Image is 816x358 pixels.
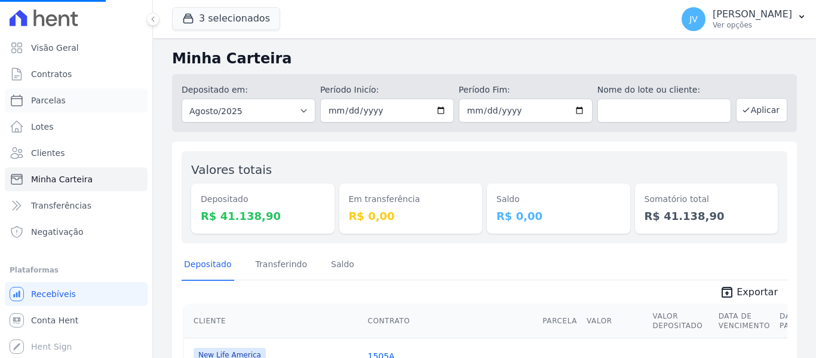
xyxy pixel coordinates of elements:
[736,98,787,122] button: Aplicar
[713,20,792,30] p: Ver opções
[172,48,797,69] h2: Minha Carteira
[714,304,775,338] th: Data de Vencimento
[349,208,473,224] dd: R$ 0,00
[363,304,538,338] th: Contrato
[737,285,778,299] span: Exportar
[5,220,148,244] a: Negativação
[31,42,79,54] span: Visão Geral
[496,208,621,224] dd: R$ 0,00
[201,193,325,206] dt: Depositado
[5,167,148,191] a: Minha Carteira
[648,304,713,338] th: Valor Depositado
[538,304,582,338] th: Parcela
[713,8,792,20] p: [PERSON_NAME]
[689,15,698,23] span: JV
[184,304,363,338] th: Cliente
[597,84,731,96] label: Nome do lote ou cliente:
[31,226,84,238] span: Negativação
[5,115,148,139] a: Lotes
[172,7,280,30] button: 3 selecionados
[5,36,148,60] a: Visão Geral
[31,314,78,326] span: Conta Hent
[31,147,65,159] span: Clientes
[31,68,72,80] span: Contratos
[329,250,357,281] a: Saldo
[349,193,473,206] dt: Em transferência
[5,194,148,218] a: Transferências
[191,163,272,177] label: Valores totais
[5,308,148,332] a: Conta Hent
[320,84,454,96] label: Período Inicío:
[182,85,248,94] label: Depositado em:
[459,84,593,96] label: Período Fim:
[31,288,76,300] span: Recebíveis
[31,200,91,212] span: Transferências
[582,304,648,338] th: Valor
[5,141,148,165] a: Clientes
[720,285,734,299] i: unarchive
[10,263,143,277] div: Plataformas
[31,173,93,185] span: Minha Carteira
[5,62,148,86] a: Contratos
[710,285,787,302] a: unarchive Exportar
[253,250,310,281] a: Transferindo
[672,2,816,36] button: JV [PERSON_NAME] Ver opções
[182,250,234,281] a: Depositado
[5,88,148,112] a: Parcelas
[645,193,769,206] dt: Somatório total
[5,282,148,306] a: Recebíveis
[645,208,769,224] dd: R$ 41.138,90
[31,94,66,106] span: Parcelas
[31,121,54,133] span: Lotes
[496,193,621,206] dt: Saldo
[201,208,325,224] dd: R$ 41.138,90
